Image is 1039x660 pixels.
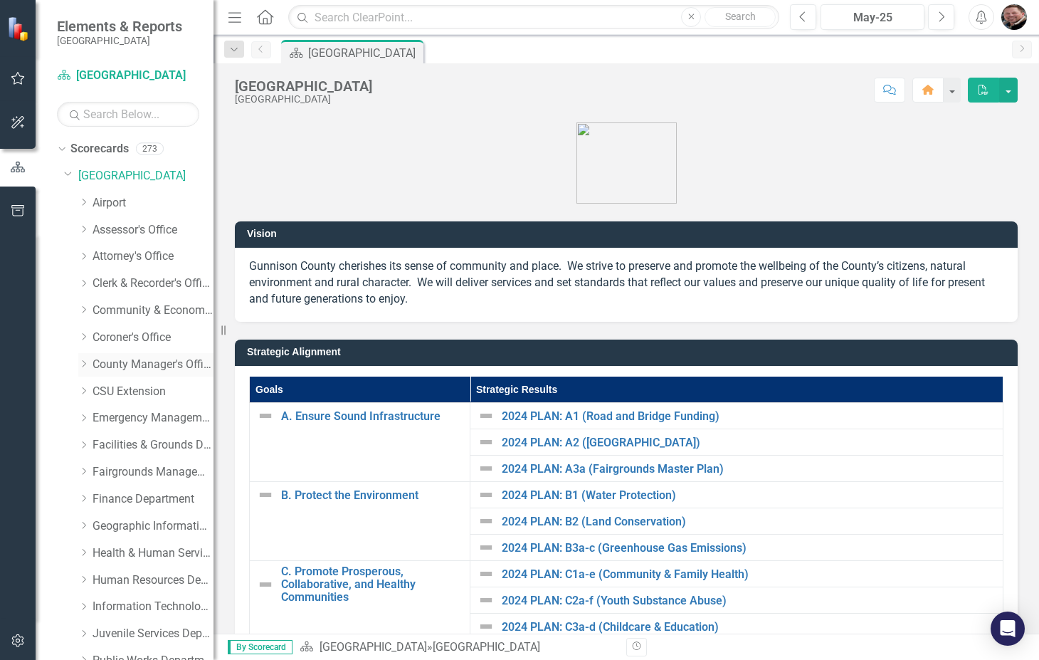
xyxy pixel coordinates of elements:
[250,403,470,482] td: Double-Click to Edit Right Click for Context Menu
[433,640,540,654] div: [GEOGRAPHIC_DATA]
[57,68,199,84] a: [GEOGRAPHIC_DATA]
[470,508,1003,535] td: Double-Click to Edit Right Click for Context Menu
[93,437,213,454] a: Facilities & Grounds Department
[821,4,924,30] button: May-25
[93,384,213,400] a: CSU Extension
[300,639,616,656] div: »
[281,410,463,423] a: A. Ensure Sound Infrastructure
[725,11,756,22] span: Search
[257,576,274,593] img: Not Defined
[502,489,996,502] a: 2024 PLAN: B1 (Water Protection)
[250,482,470,561] td: Double-Click to Edit Right Click for Context Menu
[281,489,463,502] a: B. Protect the Environment
[70,141,129,157] a: Scorecards
[470,403,1003,429] td: Double-Click to Edit Right Click for Context Menu
[7,16,32,41] img: ClearPoint Strategy
[93,330,213,346] a: Coroner's Office
[57,102,199,127] input: Search Below...
[1001,4,1027,30] img: Matthew Birnie
[502,463,996,476] a: 2024 PLAN: A3a (Fairgrounds Master Plan)
[257,486,274,503] img: Not Defined
[470,535,1003,561] td: Double-Click to Edit Right Click for Context Menu
[288,5,779,30] input: Search ClearPoint...
[502,410,996,423] a: 2024 PLAN: A1 (Road and Bridge Funding)
[991,612,1025,646] div: Open Intercom Messenger
[470,482,1003,508] td: Double-Click to Edit Right Click for Context Menu
[78,168,213,184] a: [GEOGRAPHIC_DATA]
[93,599,213,615] a: Information Technology Department
[470,429,1003,456] td: Double-Click to Edit Right Click for Context Menu
[576,122,677,204] img: Gunnison%20Co%20Logo%20E-small.png
[478,486,495,503] img: Not Defined
[57,18,182,35] span: Elements & Reports
[93,572,213,589] a: Human Resources Department
[478,513,495,530] img: Not Defined
[826,9,919,26] div: May-25
[93,464,213,481] a: Fairgrounds Management Department
[478,592,495,609] img: Not Defined
[478,539,495,556] img: Not Defined
[93,357,213,373] a: County Manager's Office
[93,303,213,319] a: Community & Economic Development Department
[93,626,213,642] a: Juvenile Services Department
[478,565,495,582] img: Not Defined
[502,542,996,555] a: 2024 PLAN: B3a-c (Greenhouse Gas Emissions)
[470,587,1003,614] td: Double-Click to Edit Right Click for Context Menu
[502,436,996,449] a: 2024 PLAN: A2 ([GEOGRAPHIC_DATA])
[308,44,420,62] div: [GEOGRAPHIC_DATA]
[478,434,495,451] img: Not Defined
[93,410,213,426] a: Emergency Management Department
[478,618,495,635] img: Not Defined
[502,568,996,581] a: 2024 PLAN: C1a-e (Community & Family Health)
[93,545,213,562] a: Health & Human Services Department
[502,515,996,528] a: 2024 PLAN: B2 (Land Conservation)
[470,614,1003,640] td: Double-Click to Edit Right Click for Context Menu
[249,258,1003,308] p: Gunnison County cherishes its sense of community and place. We strive to preserve and promote the...
[470,561,1003,587] td: Double-Click to Edit Right Click for Context Menu
[93,195,213,211] a: Airport
[247,229,1011,239] h3: Vision
[502,594,996,607] a: 2024 PLAN: C2a-f (Youth Substance Abuse)
[235,78,372,94] div: [GEOGRAPHIC_DATA]
[478,460,495,477] img: Not Defined
[257,407,274,424] img: Not Defined
[478,407,495,424] img: Not Defined
[136,143,164,155] div: 273
[228,640,292,654] span: By Scorecard
[93,491,213,508] a: Finance Department
[705,7,776,27] button: Search
[502,621,996,634] a: 2024 PLAN: C3a-d (Childcare & Education)
[93,248,213,265] a: Attorney's Office
[470,456,1003,482] td: Double-Click to Edit Right Click for Context Menu
[247,347,1011,357] h3: Strategic Alignment
[93,222,213,239] a: Assessor's Office
[93,518,213,535] a: Geographic Information Services Department
[93,276,213,292] a: Clerk & Recorder's Office
[235,94,372,105] div: [GEOGRAPHIC_DATA]
[281,565,463,603] a: C. Promote Prosperous, Collaborative, and Healthy Communities
[320,640,427,654] a: [GEOGRAPHIC_DATA]
[57,35,182,46] small: [GEOGRAPHIC_DATA]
